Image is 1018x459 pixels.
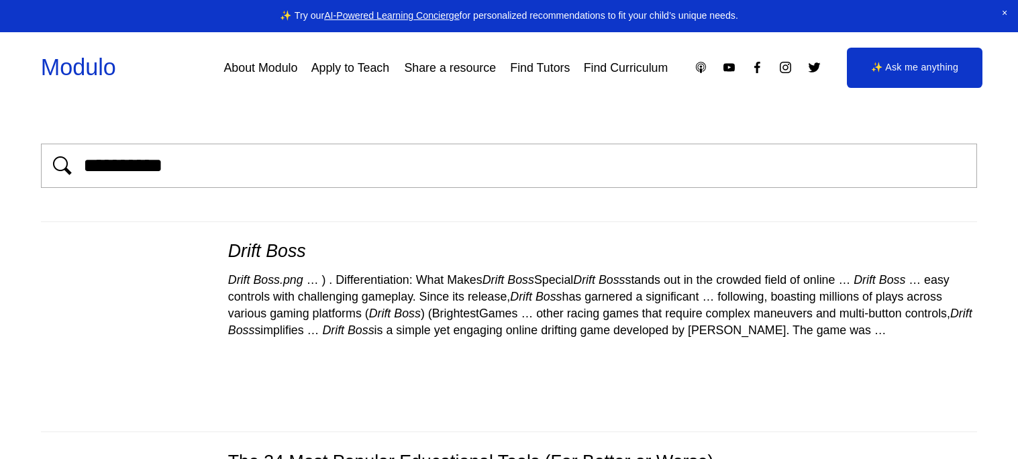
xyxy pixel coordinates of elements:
[573,273,595,287] em: Drift
[307,273,319,287] span: …
[750,60,764,74] a: Facebook
[838,273,850,287] span: …
[807,60,821,74] a: Twitter
[41,54,116,80] a: Modulo
[599,273,625,287] em: Boss
[778,60,793,74] a: Instagram
[722,60,736,74] a: YouTube
[228,241,261,261] em: Drift
[228,323,255,337] em: Boss
[228,307,972,337] span: other racing games that require complex maneuvers and multi-button controls, simplifies
[950,307,972,320] em: Drift
[909,273,921,287] span: …
[879,273,906,287] em: Boss
[324,10,459,21] a: AI-Powered Learning Concierge
[847,48,982,88] a: ✨ Ask me anything
[228,290,942,320] span: following, boasting millions of plays across various gaming platforms ( ) (BrightestGames
[507,273,534,287] em: Boss
[854,273,876,287] em: Drift
[321,273,835,287] span: ) . Differentiation: What Makes Special stands out in the crowded field of online
[510,290,532,303] em: Drift
[694,60,708,74] a: Apple Podcasts
[223,56,297,80] a: About Modulo
[874,323,886,337] span: …
[348,323,374,337] em: Boss
[510,56,570,80] a: Find Tutors
[307,323,319,337] span: …
[41,222,978,432] div: Drift Boss Drift Boss.png … ) . Differentiation: What MakesDrift BossSpecialDrift Bossstands out ...
[322,323,344,337] em: Drift
[482,273,505,287] em: Drift
[266,241,305,261] em: Boss
[311,56,390,80] a: Apply to Teach
[404,56,496,80] a: Share a resource
[394,307,421,320] em: Boss
[584,56,668,80] a: Find Curriculum
[228,273,950,303] span: easy controls with challenging gameplay. Since its release, has garnered a significant
[536,290,562,303] em: Boss
[228,273,250,287] em: Drift
[702,290,714,303] span: …
[322,323,871,337] span: is a simple yet engaging online drifting game developed by [PERSON_NAME]. The game was
[521,307,533,320] span: …
[369,307,391,320] em: Drift
[253,273,303,287] em: Boss.png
